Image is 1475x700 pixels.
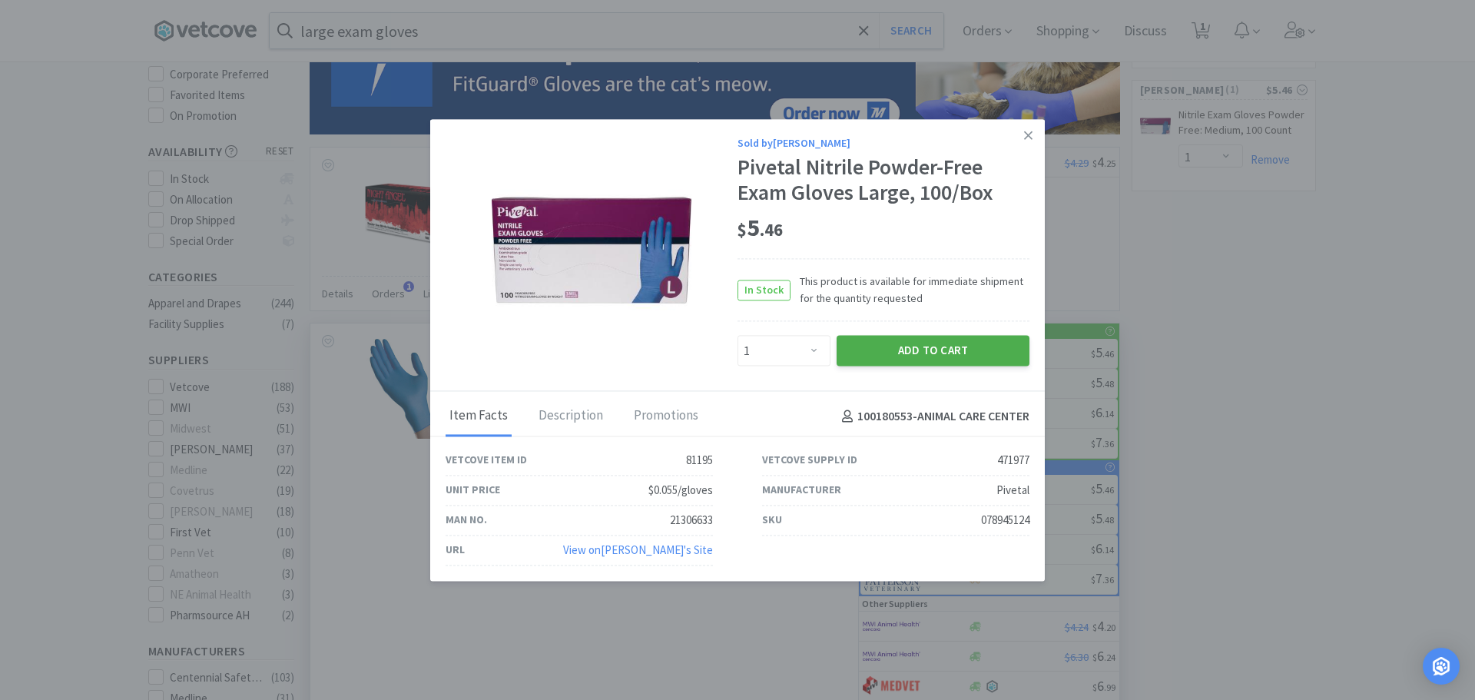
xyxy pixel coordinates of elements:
h4: 100180553 - ANIMAL CARE CENTER [836,407,1029,427]
div: Pivetal Nitrile Powder-Free Exam Gloves Large, 100/Box [737,154,1029,206]
div: Sold by [PERSON_NAME] [737,134,1029,151]
div: 81195 [686,451,713,469]
span: This product is available for immediate shipment for the quantity requested [791,273,1029,307]
span: 5 [737,213,783,244]
div: Pivetal [996,481,1029,499]
div: Vetcove Supply ID [762,452,857,469]
div: 21306633 [670,511,713,529]
span: $ [737,220,747,241]
div: Promotions [630,398,702,436]
img: b32b1807f23d4484ba6e437b2bfe09ae_471977.jpeg [492,151,691,350]
div: 471977 [997,451,1029,469]
div: Unit Price [446,482,500,499]
div: URL [446,542,465,559]
div: $0.055/gloves [648,481,713,499]
div: Description [535,398,607,436]
div: Item Facts [446,398,512,436]
div: Man No. [446,512,487,529]
button: Add to Cart [837,336,1029,367]
div: Vetcove Item ID [446,452,527,469]
div: 078945124 [981,511,1029,529]
div: Open Intercom Messenger [1423,648,1460,685]
span: In Stock [738,280,790,300]
div: Manufacturer [762,482,841,499]
div: SKU [762,512,782,529]
a: View on[PERSON_NAME]'s Site [563,542,713,557]
span: . 46 [760,220,783,241]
